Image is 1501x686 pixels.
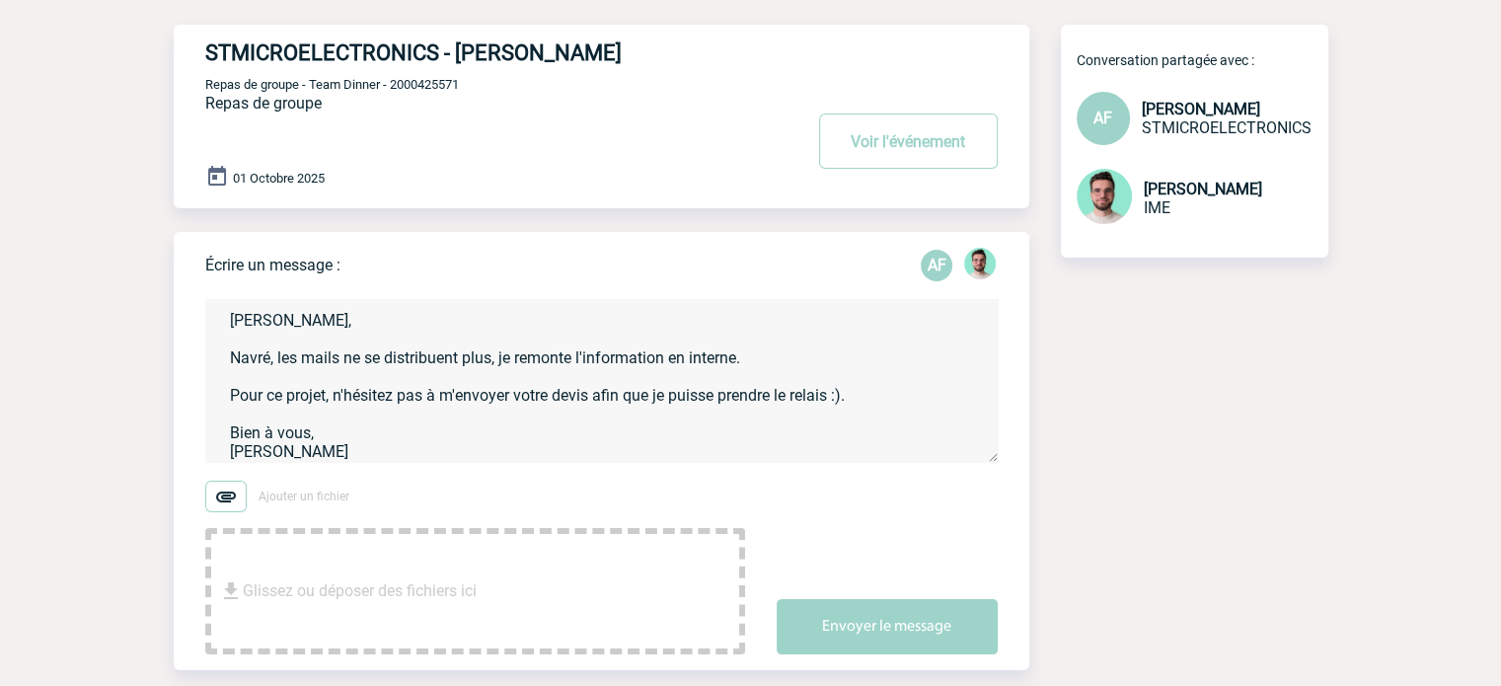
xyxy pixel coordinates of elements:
[205,94,322,113] span: Repas de groupe
[1142,118,1312,137] span: STMICROELECTRONICS
[205,256,340,274] p: Écrire un message :
[233,171,325,186] span: 01 Octobre 2025
[819,114,998,169] button: Voir l'événement
[1077,169,1132,224] img: 121547-2.png
[964,248,996,279] img: 121547-2.png
[1144,198,1170,217] span: IME
[921,250,952,281] div: Aline FISCHER
[1144,180,1262,198] span: [PERSON_NAME]
[243,542,477,641] span: Glissez ou déposer des fichiers ici
[205,77,459,92] span: Repas de groupe - Team Dinner - 2000425571
[1142,100,1260,118] span: [PERSON_NAME]
[219,579,243,603] img: file_download.svg
[1093,109,1112,127] span: AF
[964,248,996,283] div: Benjamin ROLAND
[777,599,998,654] button: Envoyer le message
[205,40,743,65] h4: STMICROELECTRONICS - [PERSON_NAME]
[259,490,349,503] span: Ajouter un fichier
[1077,52,1328,68] p: Conversation partagée avec :
[921,250,952,281] p: AF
